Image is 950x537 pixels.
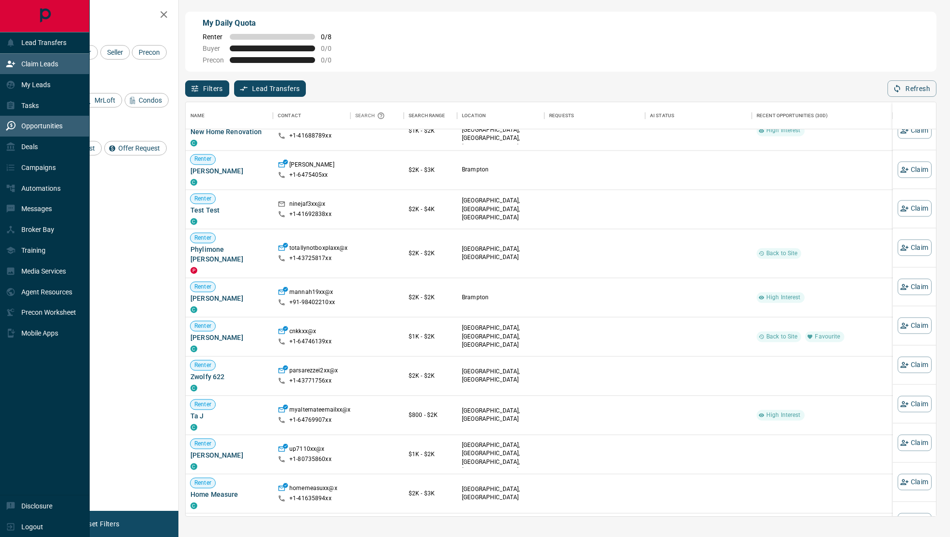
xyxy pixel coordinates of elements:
[898,513,932,529] button: Claim
[289,456,332,464] p: +1- 80735860xx
[234,80,306,97] button: Lead Transfers
[355,102,387,129] div: Search
[91,96,119,104] span: MrLoft
[203,45,224,52] span: Buyer
[762,293,805,302] span: High Interest
[762,333,802,341] span: Back to Site
[203,33,224,41] span: Renter
[762,249,802,258] span: Back to Site
[135,48,163,56] span: Precon
[190,333,268,343] span: [PERSON_NAME]
[289,171,328,179] p: +1- 6475405xx
[289,244,348,254] p: totallynotboxplaxx@x
[409,490,452,498] p: $2K - $3K
[757,102,828,129] div: Recent Opportunities (30d)
[289,338,332,346] p: +1- 64746139xx
[289,132,332,140] p: +1- 41688789xx
[115,144,163,152] span: Offer Request
[404,102,457,129] div: Search Range
[462,324,539,349] p: [GEOGRAPHIC_DATA], [GEOGRAPHIC_DATA], [GEOGRAPHIC_DATA]
[462,407,539,423] p: [GEOGRAPHIC_DATA], [GEOGRAPHIC_DATA]
[462,293,539,302] p: Brampton
[190,155,215,164] span: Renter
[887,80,936,97] button: Refresh
[289,327,316,338] p: cnkkxx@x
[898,356,932,373] button: Claim
[321,45,342,52] span: 0 / 0
[645,102,752,129] div: AI Status
[898,122,932,138] button: Claim
[190,361,215,369] span: Renter
[289,161,334,171] p: [PERSON_NAME]
[190,503,197,509] div: condos.ca
[462,102,486,129] div: Location
[409,411,452,420] p: $800 - $2K
[80,93,122,107] div: MrLoft
[190,440,215,448] span: Renter
[273,102,350,129] div: Contact
[898,435,932,451] button: Claim
[409,205,452,214] p: $2K - $4K
[289,255,332,263] p: +1- 43725817xx
[409,102,445,129] div: Search Range
[462,245,539,261] p: [GEOGRAPHIC_DATA], [GEOGRAPHIC_DATA]
[203,56,224,64] span: Precon
[898,278,932,295] button: Claim
[190,372,268,382] span: Zwolfy 622
[104,141,167,155] div: Offer Request
[898,318,932,334] button: Claim
[289,299,335,307] p: +91- 98402210xx
[203,17,342,29] p: My Daily Quota
[650,102,674,129] div: AI Status
[190,400,215,409] span: Renter
[762,127,805,135] span: High Interest
[190,205,268,215] span: Test Test
[135,96,165,104] span: Condos
[190,424,197,431] div: condos.ca
[190,412,268,421] span: Ta J
[457,102,544,129] div: Location
[289,416,332,425] p: +1- 64769907xx
[125,93,169,107] div: Condos
[186,102,273,129] div: Name
[409,126,452,135] p: $1K - $2K
[462,118,539,159] p: [GEOGRAPHIC_DATA], [GEOGRAPHIC_DATA], [GEOGRAPHIC_DATA], [GEOGRAPHIC_DATA] | [GEOGRAPHIC_DATA]
[289,445,324,455] p: up7110xx@x
[409,293,452,302] p: $2K - $2K
[409,333,452,341] p: $1K - $2K
[289,406,351,416] p: myalternateemailxx@x
[190,490,268,500] span: Home Measure
[549,102,574,129] div: Requests
[289,288,333,298] p: mannah19xx@x
[190,294,268,304] span: [PERSON_NAME]
[190,102,205,129] div: Name
[321,33,342,41] span: 0 / 8
[462,442,539,483] p: [GEOGRAPHIC_DATA], [GEOGRAPHIC_DATA], [GEOGRAPHIC_DATA], [GEOGRAPHIC_DATA] | [GEOGRAPHIC_DATA]
[190,451,268,460] span: [PERSON_NAME]
[289,484,337,494] p: homemeasuxx@x
[100,45,130,60] div: Seller
[190,346,197,353] div: condos.ca
[898,239,932,256] button: Claim
[190,195,215,203] span: Renter
[289,367,338,377] p: parsarezzei2xx@x
[289,495,332,503] p: +1- 41635894xx
[898,396,932,412] button: Claim
[289,377,332,385] p: +1- 43771756xx
[462,166,539,174] p: Brampton
[544,102,645,129] div: Requests
[190,245,268,264] span: Phylimone [PERSON_NAME]
[409,249,452,258] p: $2K - $2K
[190,479,215,487] span: Renter
[190,267,197,274] div: property.ca
[185,80,229,97] button: Filters
[898,474,932,490] button: Claim
[190,234,215,242] span: Renter
[762,411,805,419] span: High Interest
[409,372,452,381] p: $2K - $2K
[409,166,452,174] p: $2K - $3K
[462,368,539,384] p: [GEOGRAPHIC_DATA], [GEOGRAPHIC_DATA]
[462,485,539,502] p: [GEOGRAPHIC_DATA], [GEOGRAPHIC_DATA]
[190,218,197,225] div: condos.ca
[752,102,893,129] div: Recent Opportunities (30d)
